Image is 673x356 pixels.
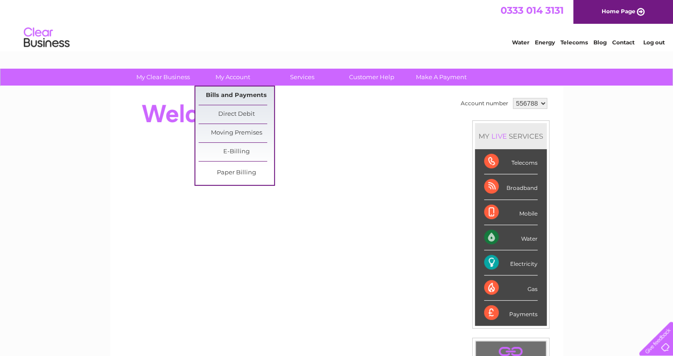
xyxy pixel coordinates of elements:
[484,200,538,225] div: Mobile
[484,174,538,200] div: Broadband
[512,39,529,46] a: Water
[199,86,274,105] a: Bills and Payments
[199,105,274,124] a: Direct Debit
[484,275,538,301] div: Gas
[334,69,409,86] a: Customer Help
[199,143,274,161] a: E-Billing
[560,39,588,46] a: Telecoms
[612,39,635,46] a: Contact
[475,123,547,149] div: MY SERVICES
[501,5,564,16] a: 0333 014 3131
[264,69,340,86] a: Services
[643,39,664,46] a: Log out
[199,124,274,142] a: Moving Premises
[490,132,509,140] div: LIVE
[458,96,511,111] td: Account number
[404,69,479,86] a: Make A Payment
[535,39,555,46] a: Energy
[199,164,274,182] a: Paper Billing
[125,69,201,86] a: My Clear Business
[195,69,270,86] a: My Account
[484,301,538,325] div: Payments
[484,149,538,174] div: Telecoms
[484,250,538,275] div: Electricity
[121,5,553,44] div: Clear Business is a trading name of Verastar Limited (registered in [GEOGRAPHIC_DATA] No. 3667643...
[484,225,538,250] div: Water
[593,39,607,46] a: Blog
[23,24,70,52] img: logo.png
